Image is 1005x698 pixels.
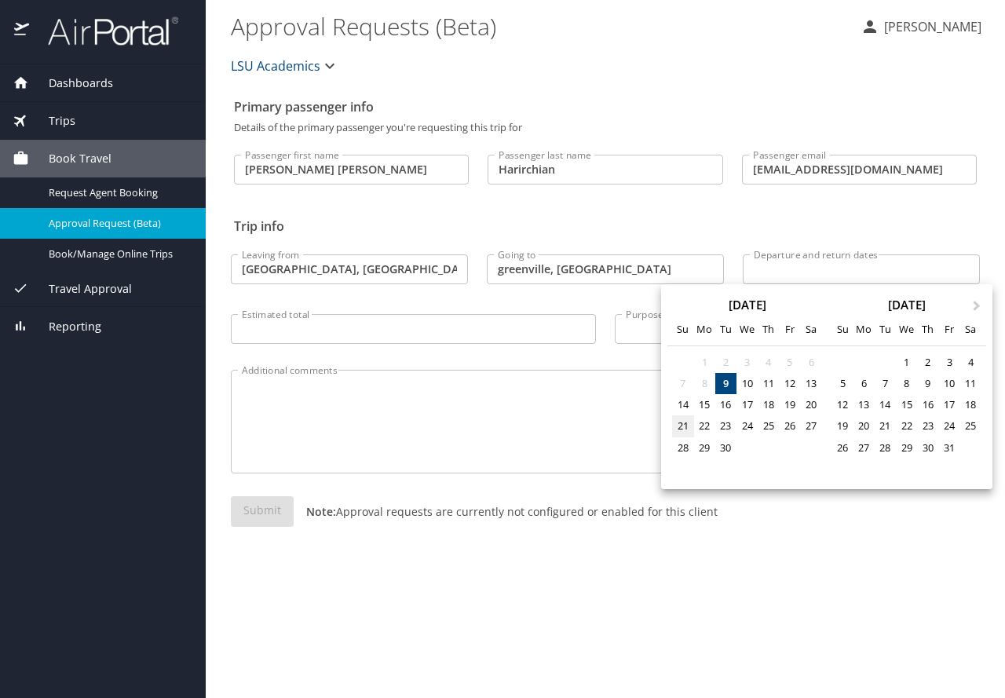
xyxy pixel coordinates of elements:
div: Choose Sunday, October 5th, 2025 [831,373,853,394]
div: Sa [960,319,981,340]
div: Choose Wednesday, September 10th, 2025 [736,373,758,394]
div: Choose Sunday, October 12th, 2025 [831,394,853,415]
div: Choose Saturday, September 27th, 2025 [801,415,822,437]
div: Not available Monday, September 1st, 2025 [694,352,715,373]
div: Tu [875,319,896,340]
div: Not available Saturday, September 6th, 2025 [801,352,822,373]
div: Choose Friday, October 31st, 2025 [938,437,959,459]
div: Choose Wednesday, September 17th, 2025 [736,394,758,415]
div: Choose Sunday, September 14th, 2025 [672,394,693,415]
div: Choose Tuesday, September 9th, 2025 [715,373,736,394]
div: Sa [801,319,822,340]
div: Choose Thursday, September 18th, 2025 [758,394,779,415]
div: Not available Friday, September 5th, 2025 [779,352,800,373]
div: Mo [853,319,875,340]
div: Su [672,319,693,340]
div: month 2025-09 [672,352,821,480]
div: Choose Friday, October 24th, 2025 [938,415,959,437]
div: Mo [694,319,715,340]
div: Choose Tuesday, October 21st, 2025 [875,415,896,437]
div: Choose Friday, September 19th, 2025 [779,394,800,415]
div: Fr [779,319,800,340]
div: Choose Saturday, October 18th, 2025 [960,394,981,415]
div: [DATE] [667,299,827,311]
div: Choose Tuesday, October 7th, 2025 [875,373,896,394]
div: Choose Monday, September 29th, 2025 [694,437,715,459]
div: Choose Wednesday, October 29th, 2025 [896,437,917,459]
div: Fr [938,319,959,340]
div: Choose Friday, October 10th, 2025 [938,373,959,394]
div: Choose Thursday, September 25th, 2025 [758,415,779,437]
div: Choose Friday, September 26th, 2025 [779,415,800,437]
div: Choose Wednesday, October 15th, 2025 [896,394,917,415]
div: Choose Wednesday, October 22nd, 2025 [896,415,917,437]
div: Choose Saturday, October 11th, 2025 [960,373,981,394]
div: We [896,319,917,340]
div: Not available Sunday, September 7th, 2025 [672,373,693,394]
div: Su [831,319,853,340]
div: Th [758,319,779,340]
div: Choose Sunday, September 21st, 2025 [672,415,693,437]
div: Choose Sunday, October 19th, 2025 [831,415,853,437]
div: Choose Tuesday, September 23rd, 2025 [715,415,736,437]
div: Choose Thursday, October 30th, 2025 [917,437,938,459]
div: Choose Saturday, September 13th, 2025 [801,373,822,394]
div: We [736,319,758,340]
div: Choose Thursday, October 23rd, 2025 [917,415,938,437]
div: Choose Tuesday, October 14th, 2025 [875,394,896,415]
div: Choose Sunday, October 26th, 2025 [831,437,853,459]
div: Choose Saturday, October 4th, 2025 [960,352,981,373]
div: Th [917,319,938,340]
div: Choose Thursday, October 2nd, 2025 [917,352,938,373]
div: Choose Wednesday, September 24th, 2025 [736,415,758,437]
div: Choose Thursday, October 9th, 2025 [917,373,938,394]
div: [DATE] [827,299,986,311]
button: Next Month [966,286,991,311]
div: Choose Tuesday, September 16th, 2025 [715,394,736,415]
div: Choose Tuesday, October 28th, 2025 [875,437,896,459]
div: Choose Saturday, October 25th, 2025 [960,415,981,437]
div: Choose Friday, September 12th, 2025 [779,373,800,394]
div: Choose Monday, October 27th, 2025 [853,437,875,459]
div: Choose Wednesday, October 8th, 2025 [896,373,917,394]
div: Choose Monday, October 6th, 2025 [853,373,875,394]
div: Choose Monday, September 22nd, 2025 [694,415,715,437]
div: Choose Wednesday, October 1st, 2025 [896,352,917,373]
div: Choose Thursday, October 16th, 2025 [917,394,938,415]
div: Choose Sunday, September 28th, 2025 [672,437,693,459]
div: Choose Monday, October 20th, 2025 [853,415,875,437]
div: Not available Tuesday, September 2nd, 2025 [715,352,736,373]
div: month 2025-10 [831,352,981,480]
div: Not available Thursday, September 4th, 2025 [758,352,779,373]
div: Choose Saturday, September 20th, 2025 [801,394,822,415]
div: Not available Wednesday, September 3rd, 2025 [736,352,758,373]
div: Not available Monday, September 8th, 2025 [694,373,715,394]
div: Choose Friday, October 3rd, 2025 [938,352,959,373]
div: Choose Friday, October 17th, 2025 [938,394,959,415]
div: Choose Thursday, September 11th, 2025 [758,373,779,394]
div: Choose Monday, October 13th, 2025 [853,394,875,415]
div: Choose Tuesday, September 30th, 2025 [715,437,736,459]
div: Choose Monday, September 15th, 2025 [694,394,715,415]
div: Tu [715,319,736,340]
